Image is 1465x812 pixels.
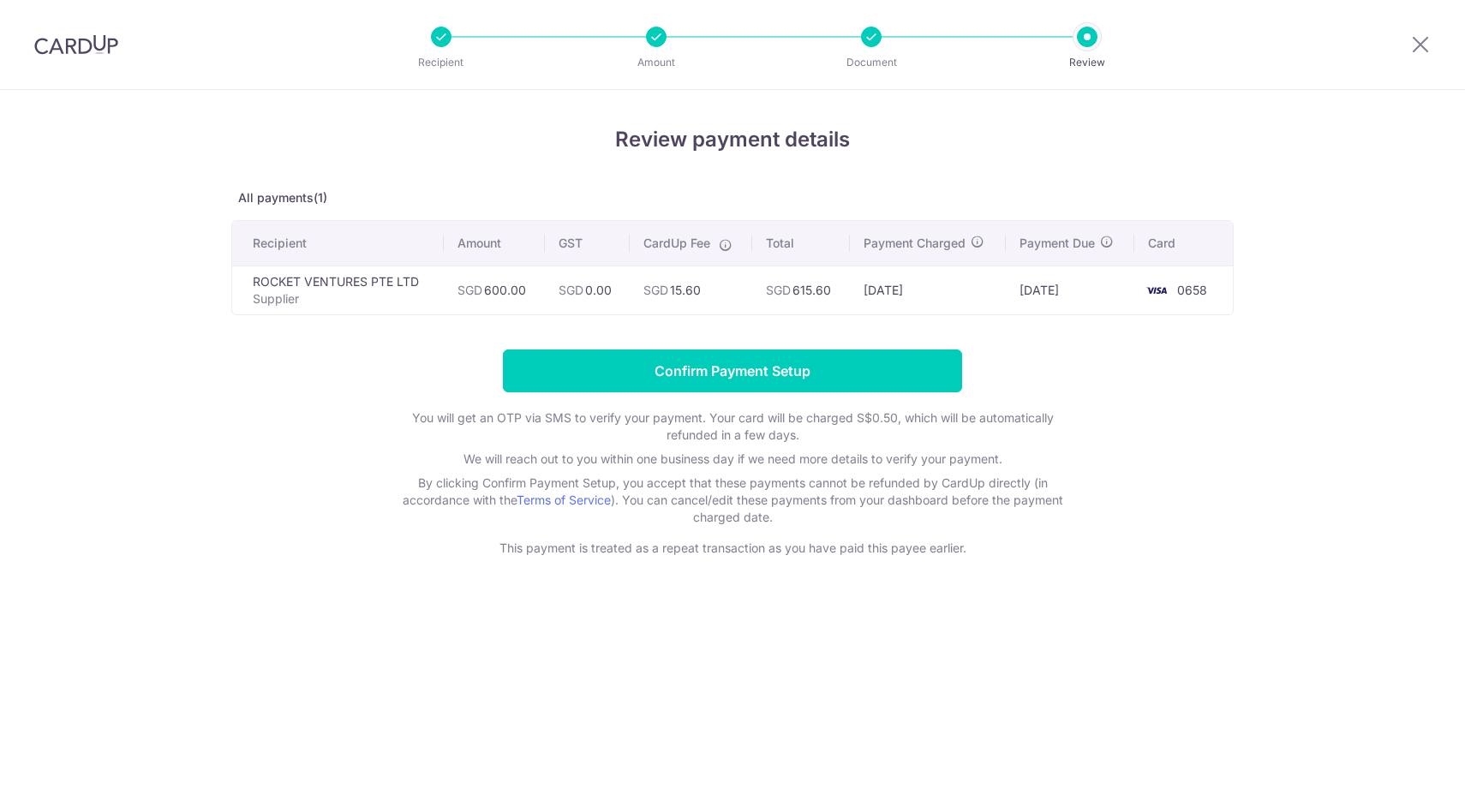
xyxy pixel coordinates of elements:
[390,540,1075,557] p: This payment is treated as a repeat transaction as you have paid this payee earlier.
[593,54,720,71] p: Amount
[378,54,505,71] p: Recipient
[643,235,710,252] span: CardUp Fee
[808,54,935,71] p: Document
[34,34,118,55] img: CardUp
[503,349,962,392] input: Confirm Payment Setup
[390,475,1075,526] p: By clicking Confirm Payment Setup, you accept that these payments cannot be refunded by CardUp di...
[1177,283,1207,297] span: 0658
[545,221,630,266] th: GST
[1134,221,1233,266] th: Card
[545,266,630,314] td: 0.00
[232,266,444,314] td: ROCKET VENTURES PTE LTD
[253,290,430,307] p: Supplier
[390,451,1075,468] p: We will reach out to you within one business day if we need more details to verify your payment.
[1006,266,1134,314] td: [DATE]
[231,124,1234,155] h4: Review payment details
[390,409,1075,444] p: You will get an OTP via SMS to verify your payment. Your card will be charged S$0.50, which will ...
[559,283,583,297] span: SGD
[457,283,482,297] span: SGD
[444,221,545,266] th: Amount
[231,189,1234,206] p: All payments(1)
[864,235,966,252] span: Payment Charged
[766,283,791,297] span: SGD
[850,266,1006,314] td: [DATE]
[517,493,611,507] a: Terms of Service
[752,221,850,266] th: Total
[752,266,850,314] td: 615.60
[630,266,752,314] td: 15.60
[232,221,444,266] th: Recipient
[1020,235,1095,252] span: Payment Due
[1139,280,1174,301] img: <span class="translation_missing" title="translation missing: en.account_steps.new_confirm_form.b...
[1024,54,1151,71] p: Review
[643,283,668,297] span: SGD
[444,266,545,314] td: 600.00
